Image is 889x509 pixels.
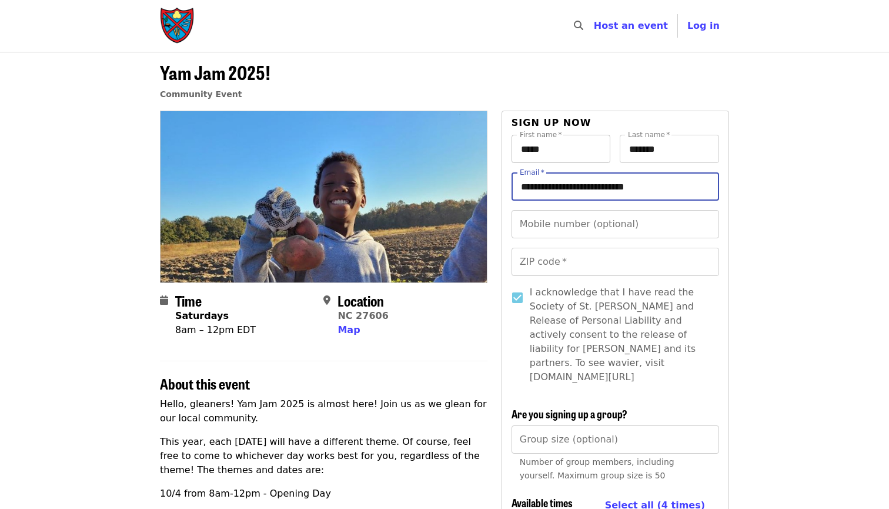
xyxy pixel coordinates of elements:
label: First name [520,131,562,138]
div: 8am – 12pm EDT [175,323,256,337]
span: Number of group members, including yourself. Maximum group size is 50 [520,457,674,480]
span: Time [175,290,202,311]
strong: Saturdays [175,310,229,321]
i: calendar icon [160,295,168,306]
label: Last name [628,131,670,138]
label: Email [520,169,544,176]
button: Map [337,323,360,337]
i: search icon [574,20,583,31]
span: Location [337,290,384,311]
a: NC 27606 [337,310,388,321]
p: Hello, gleaners! Yam Jam 2025 is almost here! Join us as we glean for our local community. [160,397,487,425]
span: Yam Jam 2025! [160,58,270,86]
input: ZIP code [512,248,719,276]
button: Log in [678,14,729,38]
a: Host an event [594,20,668,31]
span: Sign up now [512,117,591,128]
span: About this event [160,373,250,394]
img: Yam Jam 2025! organized by Society of St. Andrew [161,111,487,282]
img: Society of St. Andrew - Home [160,7,195,45]
input: Search [590,12,600,40]
span: Map [337,324,360,335]
input: Last name [620,135,719,163]
span: Are you signing up a group? [512,406,627,421]
a: Community Event [160,89,242,99]
input: [object Object] [512,425,719,454]
input: Mobile number (optional) [512,210,719,238]
i: map-marker-alt icon [323,295,330,306]
p: This year, each [DATE] will have a different theme. Of course, feel free to come to whichever day... [160,435,487,477]
input: Email [512,172,719,201]
span: Log in [687,20,720,31]
span: I acknowledge that I have read the Society of St. [PERSON_NAME] and Release of Personal Liability... [530,285,710,384]
p: 10/4 from 8am-12pm - Opening Day [160,487,487,501]
input: First name [512,135,611,163]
